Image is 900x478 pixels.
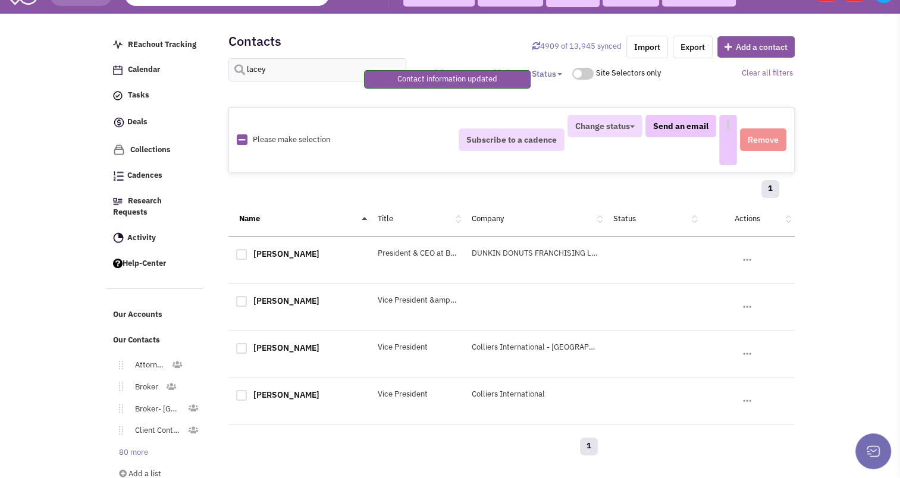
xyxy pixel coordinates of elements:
button: Activity [419,67,463,80]
span: Status [531,68,556,79]
img: Research.png [113,198,123,205]
a: [PERSON_NAME] [253,342,319,353]
p: Contact information updated [397,74,497,85]
a: Our Contacts [107,329,203,352]
a: [PERSON_NAME] [253,295,319,306]
img: help.png [113,259,123,268]
span: Date added [468,68,509,78]
img: icon-deals.svg [113,115,125,130]
a: Tasks [107,84,203,107]
a: Name [239,213,260,224]
span: Collections [130,144,171,155]
a: Attorney [123,357,171,374]
input: Search contacts [228,58,407,81]
a: [PERSON_NAME] [253,249,319,259]
button: Add a contact [717,36,795,58]
a: 80 more [107,444,155,461]
img: Calendar.png [113,65,123,75]
a: Calendar [107,59,203,81]
span: Our Accounts [113,310,162,320]
div: Vice President [370,389,465,400]
span: Our Contacts [113,335,160,345]
img: Activity.png [113,232,124,243]
span: Tasks [128,90,149,100]
a: Company [472,213,504,224]
button: Status [524,63,569,84]
a: Deals [107,110,203,136]
a: Import [626,36,668,58]
span: Activity [127,232,156,243]
span: Activity [422,68,450,78]
span: REachout Tracking [128,39,196,49]
img: Move.png [113,404,123,413]
h2: Contacts [228,36,281,46]
div: Colliers International - [GEOGRAPHIC_DATA] [464,342,606,353]
img: Rectangle.png [237,134,247,145]
div: Vice President &amp; Dir. of Leasing [370,295,465,306]
a: Help-Center [107,253,203,275]
a: Export.xlsx [673,36,713,58]
a: Status [613,213,636,224]
a: Title [378,213,393,224]
span: Please make selection [253,134,330,144]
div: President & CEO at BGB Enterprises, LLC [370,248,465,259]
a: [PERSON_NAME] [253,389,319,400]
button: Send an email [645,115,716,137]
a: REachout Tracking [107,34,203,56]
button: Subscribe to a cadence [459,128,565,151]
a: Activity [107,227,203,250]
div: DUNKIN DONUTS FRANCHISING LLC [464,248,606,259]
button: Date added [465,67,522,80]
img: icon-tasks.png [113,91,123,100]
div: Site Selectors only [595,68,665,79]
div: Colliers International [464,389,606,400]
a: Our Accounts [107,304,203,326]
a: Broker- [GEOGRAPHIC_DATA] [123,401,188,418]
a: Actions [735,213,760,224]
img: Cadences_logo.png [113,171,124,181]
span: Cadences [127,171,162,181]
a: Sync contacts with Retailsphere [532,41,622,51]
a: Cadences [107,165,203,187]
a: Collections [107,139,203,162]
img: Move.png [113,426,123,435]
a: Broker [123,379,165,396]
img: icon-collection-lavender.png [113,144,125,156]
span: Research Requests [113,196,162,217]
a: Clear all filters [741,68,792,78]
img: Move.png [113,382,123,391]
a: Client Contact [123,422,188,439]
button: Remove [740,128,786,151]
a: Research Requests [107,190,203,224]
span: Calendar [128,65,160,75]
img: Move.png [113,361,123,369]
a: 1 [761,180,779,198]
a: 1 [580,438,598,455]
div: Vice President [370,342,465,353]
